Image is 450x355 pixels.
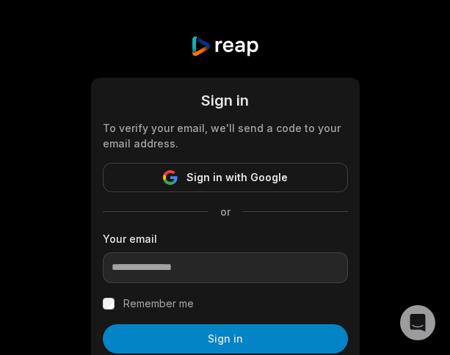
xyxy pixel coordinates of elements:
[103,89,348,111] div: Sign in
[103,163,348,192] button: Sign in with Google
[123,295,194,312] label: Remember me
[400,305,435,340] div: Open Intercom Messenger
[103,324,348,354] button: Sign in
[103,120,348,151] div: To verify your email, we'll send a code to your email address.
[186,169,288,186] span: Sign in with Google
[208,204,242,219] span: or
[103,231,348,246] label: Your email
[190,35,260,57] img: reap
